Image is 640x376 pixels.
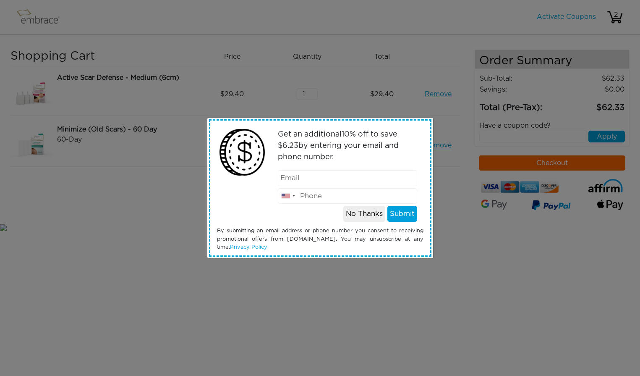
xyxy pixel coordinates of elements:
button: Submit [387,206,417,222]
span: 10 [342,131,350,138]
input: Phone [278,188,417,204]
span: 6.23 [282,142,298,150]
img: money2.png [215,125,270,180]
button: No Thanks [343,206,385,222]
div: United States: +1 [278,189,298,204]
p: Get an additional % off to save $ by entering your email and phone number. [278,129,417,163]
div: By submitting an email address or phone number you consent to receiving promotional offers from [... [211,227,430,251]
a: Privacy Policy [230,245,267,250]
input: Email [278,170,417,186]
